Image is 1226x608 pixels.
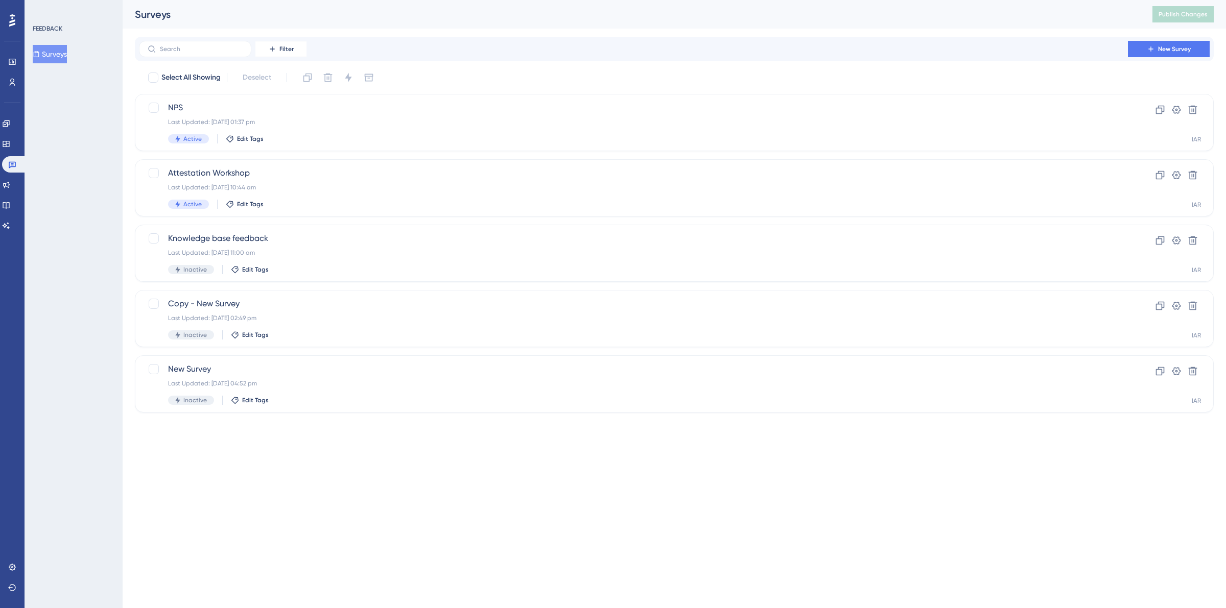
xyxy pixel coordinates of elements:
[255,41,306,57] button: Filter
[135,7,1127,21] div: Surveys
[168,249,1099,257] div: Last Updated: [DATE] 11:00 am
[168,118,1099,126] div: Last Updated: [DATE] 01:37 pm
[168,232,1099,245] span: Knowledge base feedback
[242,331,269,339] span: Edit Tags
[242,396,269,404] span: Edit Tags
[231,265,269,274] button: Edit Tags
[1192,331,1201,339] div: IAR
[1192,397,1201,405] div: IAR
[183,331,207,339] span: Inactive
[231,331,269,339] button: Edit Tags
[183,265,207,274] span: Inactive
[279,45,294,53] span: Filter
[33,25,62,33] div: FEEDBACK
[168,379,1099,387] div: Last Updated: [DATE] 04:52 pm
[161,71,221,84] span: Select All Showing
[33,45,67,63] button: Surveys
[243,71,271,84] span: Deselect
[168,314,1099,322] div: Last Updated: [DATE] 02:49 pm
[160,45,243,53] input: Search
[1192,266,1201,274] div: IAR
[168,363,1099,375] span: New Survey
[168,102,1099,114] span: NPS
[231,396,269,404] button: Edit Tags
[168,183,1099,191] div: Last Updated: [DATE] 10:44 am
[183,200,202,208] span: Active
[1192,201,1201,209] div: IAR
[168,298,1099,310] span: Copy - New Survey
[168,167,1099,179] span: Attestation Workshop
[1159,10,1208,18] span: Publish Changes
[1192,135,1201,143] div: IAR
[233,68,280,87] button: Deselect
[1152,6,1214,22] button: Publish Changes
[1158,45,1191,53] span: New Survey
[183,135,202,143] span: Active
[183,396,207,404] span: Inactive
[1128,41,1210,57] button: New Survey
[237,200,264,208] span: Edit Tags
[226,135,264,143] button: Edit Tags
[242,265,269,274] span: Edit Tags
[226,200,264,208] button: Edit Tags
[237,135,264,143] span: Edit Tags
